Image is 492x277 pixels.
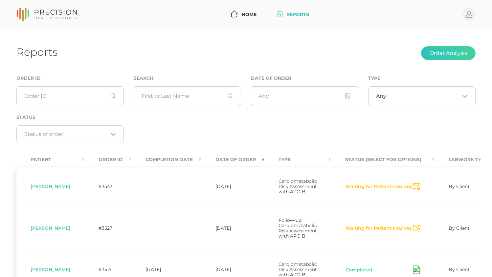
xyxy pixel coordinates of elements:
[31,183,70,189] span: [PERSON_NAME]
[264,152,331,167] th: Type : activate to sort column ascending
[134,86,241,106] input: First or Last Name
[331,152,435,167] th: Status (Select for Options) : activate to sort column ascending
[279,178,317,195] span: Cardiometabolic Risk Assessment with APO B
[449,266,470,272] span: By Client
[84,167,131,206] td: #3543
[413,183,420,190] svg: Send Notification
[251,86,358,106] input: Any
[16,75,41,81] label: Order ID
[134,75,153,81] label: Search
[387,93,460,99] input: Search for option
[368,75,380,81] label: Type
[31,225,70,231] span: [PERSON_NAME]
[449,183,470,189] span: By Client
[16,115,35,120] label: Status
[84,206,131,250] td: #3527
[413,225,420,232] svg: Send Notification
[131,152,201,167] th: Completion Date : activate to sort column ascending
[25,131,108,138] input: Search for option
[201,206,264,250] td: [DATE]
[279,217,317,239] span: Follow-up Cardiometabolic Risk Assessment with APO B
[16,46,57,58] h1: Reports
[16,86,124,106] input: Order ID
[449,225,470,231] span: By Client
[201,167,264,206] td: [DATE]
[345,225,413,232] button: Waiting for Patient's Survey
[251,75,291,81] label: Date of Order
[201,152,264,167] th: Date Of Order : activate to sort column ascending
[421,46,476,60] button: Order Analysis
[16,125,124,143] div: Search for option
[368,86,476,106] div: Search for option
[275,9,312,21] a: Reports
[228,9,259,21] a: Home
[376,93,387,99] span: Any
[345,267,373,273] button: Completed
[84,152,131,167] th: Order ID : activate to sort column ascending
[31,266,70,272] span: [PERSON_NAME]
[345,183,413,190] button: Waiting for Patient's Survey
[16,152,84,167] th: Patient : activate to sort column ascending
